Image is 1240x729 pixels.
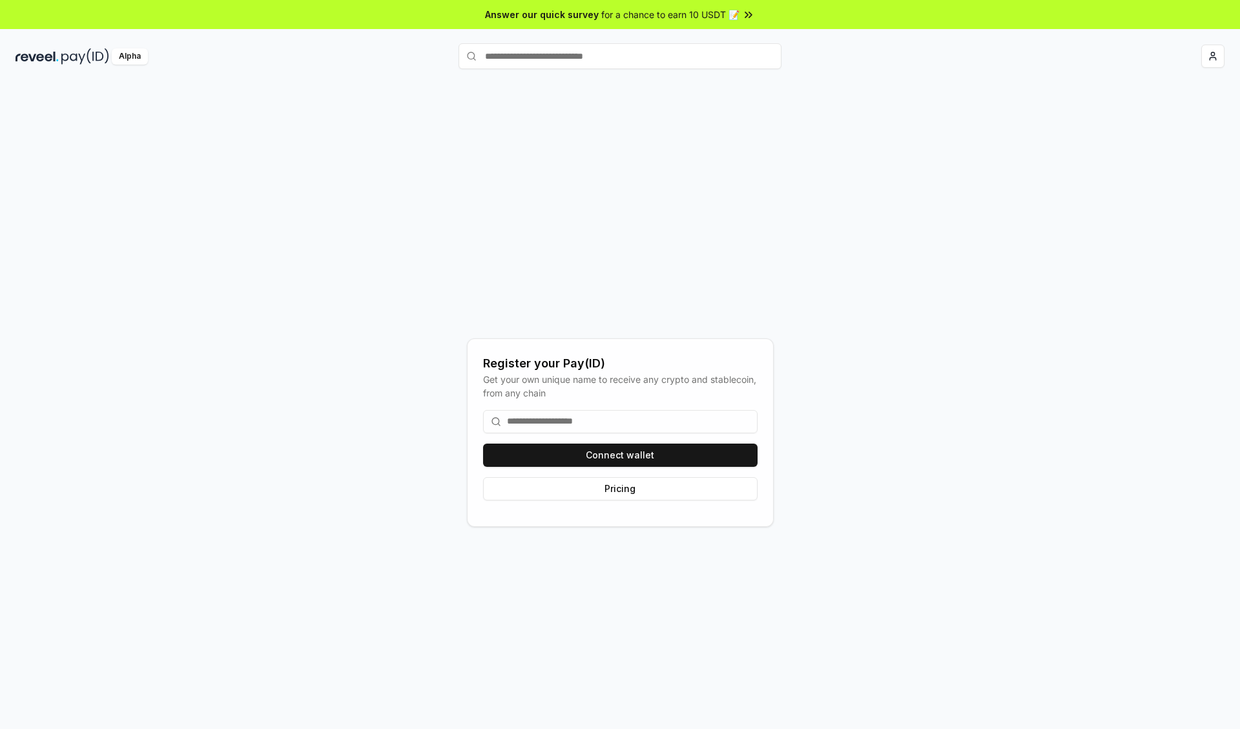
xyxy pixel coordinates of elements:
img: pay_id [61,48,109,65]
button: Connect wallet [483,444,758,467]
div: Alpha [112,48,148,65]
span: Answer our quick survey [485,8,599,21]
img: reveel_dark [15,48,59,65]
div: Get your own unique name to receive any crypto and stablecoin, from any chain [483,373,758,400]
span: for a chance to earn 10 USDT 📝 [601,8,739,21]
button: Pricing [483,477,758,500]
div: Register your Pay(ID) [483,354,758,373]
